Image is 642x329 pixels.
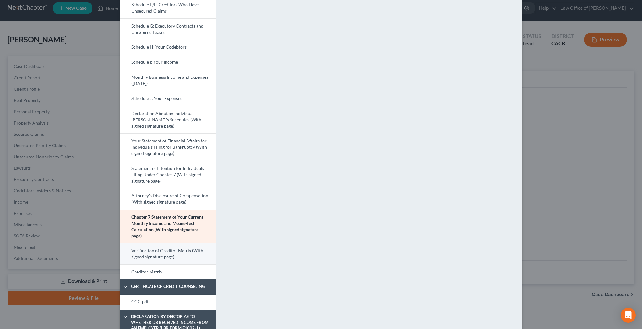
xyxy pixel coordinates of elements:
div: Open Intercom Messenger [621,308,636,323]
a: Your Statement of Financial Affairs for Individuals Filing for Bankruptcy (With signed signature ... [120,133,216,161]
a: Chapter 7 Statement of Your Current Monthly Income and Means-Test Calculation (With signed signat... [120,210,216,243]
a: Schedule H: Your Codebtors [120,40,216,55]
a: Creditor Matrix [120,264,216,279]
a: CCC-pdf [120,295,216,310]
a: Verification of Creditor Matrix (With signed signature page) [120,243,216,264]
a: Statement of Intention for Individuals Filing Under Chapter 7 (With signed signature page) [120,161,216,188]
a: Certificate of Credit Counseling [120,279,216,295]
a: Schedule I: Your Income [120,55,216,70]
a: Schedule J: Your Expenses [120,91,216,106]
span: Certificate of Credit Counseling [128,284,217,290]
a: Declaration About an Individual [PERSON_NAME]'s Schedules (With signed signature page) [120,106,216,133]
a: Schedule G: Executory Contracts and Unexpired Leases [120,18,216,40]
a: Monthly Business Income and Expenses ([DATE]) [120,70,216,91]
a: Attorney's Disclosure of Compensation (With signed signature page) [120,188,216,210]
